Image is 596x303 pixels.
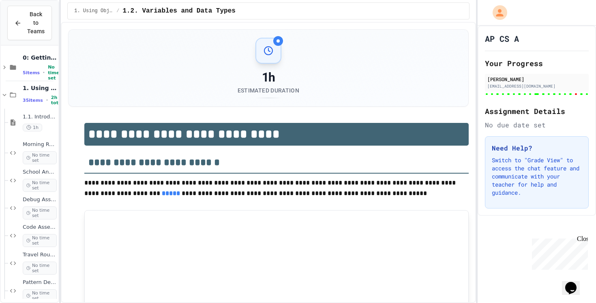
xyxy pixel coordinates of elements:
[484,3,509,22] div: My Account
[74,8,113,14] span: 1. Using Objects and Methods
[43,69,45,76] span: •
[23,70,40,75] span: 5 items
[485,33,519,44] h1: AP CS A
[492,143,582,153] h3: Need Help?
[23,124,42,131] span: 1h
[485,120,589,130] div: No due date set
[23,169,57,176] span: School Announcements
[23,224,57,231] span: Code Assembly Challenge
[562,271,588,295] iframe: chat widget
[23,84,57,92] span: 1. Using Objects and Methods
[238,86,299,95] div: Estimated Duration
[23,262,57,275] span: No time set
[116,8,119,14] span: /
[492,156,582,197] p: Switch to "Grade View" to access the chat feature and communicate with your teacher for help and ...
[3,3,56,52] div: Chat with us now!Close
[23,279,57,286] span: Pattern Detective
[51,95,63,105] span: 2h total
[23,151,57,164] span: No time set
[23,196,57,203] span: Debug Assembly
[23,234,57,247] span: No time set
[46,97,48,103] span: •
[23,251,57,258] span: Travel Route Debugger
[23,54,57,61] span: 0: Getting Started
[7,6,52,40] button: Back to Teams
[529,235,588,270] iframe: chat widget
[23,179,57,192] span: No time set
[23,98,43,103] span: 35 items
[48,64,59,81] span: No time set
[122,6,235,16] span: 1.2. Variables and Data Types
[23,141,57,148] span: Morning Routine Fix
[485,105,589,117] h2: Assignment Details
[485,58,589,69] h2: Your Progress
[23,289,57,302] span: No time set
[26,10,45,36] span: Back to Teams
[487,83,586,89] div: [EMAIL_ADDRESS][DOMAIN_NAME]
[238,70,299,85] div: 1h
[23,206,57,219] span: No time set
[23,114,57,120] span: 1.1. Introduction to Algorithms, Programming, and Compilers
[487,75,586,83] div: [PERSON_NAME]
